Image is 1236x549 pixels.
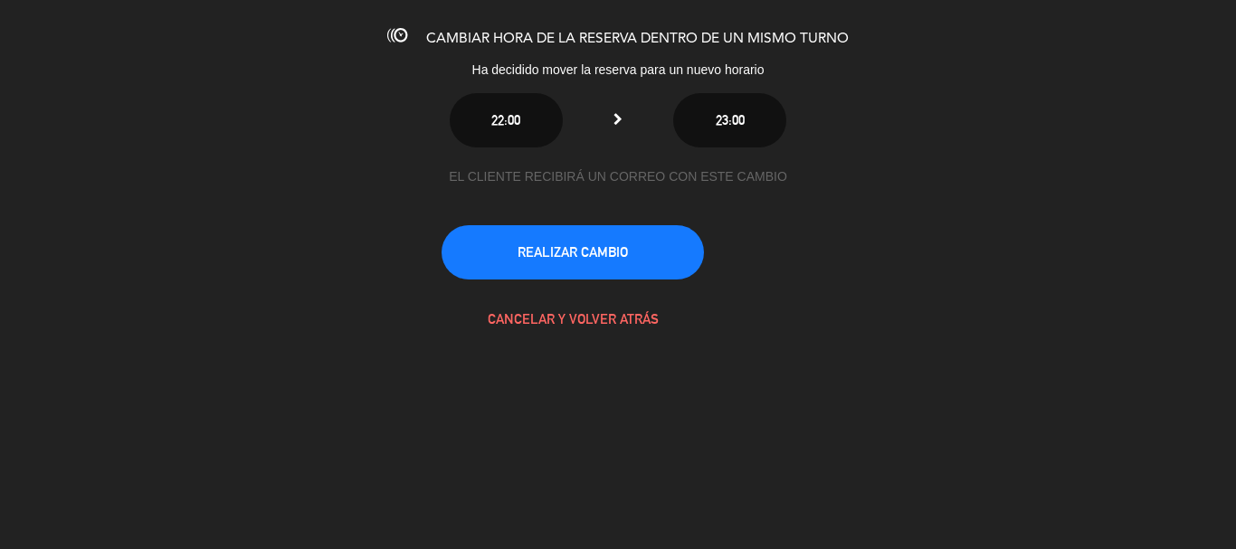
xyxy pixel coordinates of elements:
span: 23:00 [716,112,745,128]
button: CANCELAR Y VOLVER ATRÁS [442,292,704,346]
button: 22:00 [450,93,563,147]
button: REALIZAR CAMBIO [442,225,704,279]
span: CAMBIAR HORA DE LA RESERVA DENTRO DE UN MISMO TURNO [426,32,849,46]
button: 23:00 [673,93,786,147]
div: Ha decidido mover la reserva para un nuevo horario [319,60,917,80]
div: EL CLIENTE RECIBIRÁ UN CORREO CON ESTE CAMBIO [442,166,794,187]
span: 22:00 [491,112,520,128]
